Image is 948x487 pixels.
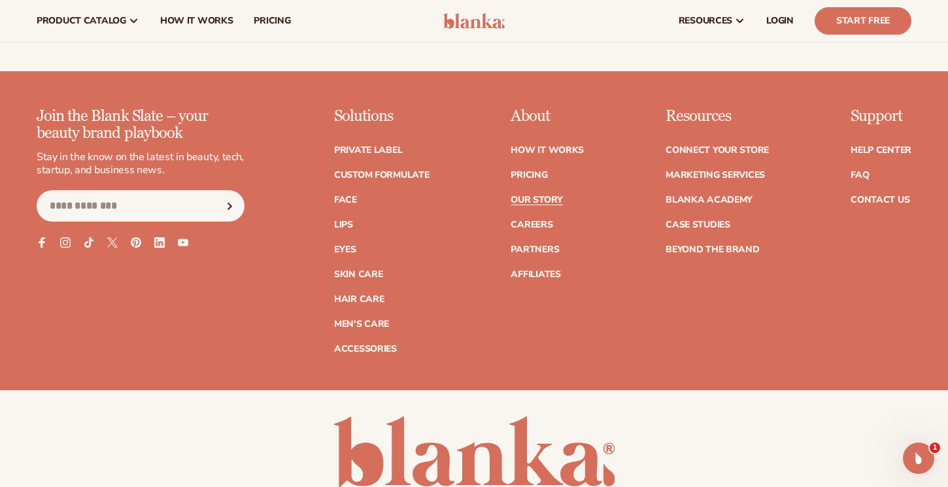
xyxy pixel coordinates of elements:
[666,195,753,205] a: Blanka Academy
[666,171,765,180] a: Marketing services
[334,270,382,279] a: Skin Care
[666,245,760,254] a: Beyond the brand
[851,171,869,180] a: FAQ
[37,16,126,26] span: product catalog
[334,245,356,254] a: Eyes
[443,13,505,29] img: logo
[766,16,794,26] span: LOGIN
[903,443,934,474] iframe: Intercom live chat
[666,220,730,229] a: Case Studies
[334,146,402,155] a: Private label
[254,16,290,26] span: pricing
[334,320,389,329] a: Men's Care
[511,245,559,254] a: Partners
[334,108,430,125] p: Solutions
[37,150,245,178] p: Stay in the know on the latest in beauty, tech, startup, and business news.
[160,16,233,26] span: How It Works
[511,195,562,205] a: Our Story
[334,344,397,354] a: Accessories
[334,171,430,180] a: Custom formulate
[679,16,732,26] span: resources
[851,108,911,125] p: Support
[666,108,769,125] p: Resources
[511,146,584,155] a: How It Works
[815,7,911,35] a: Start Free
[851,195,909,205] a: Contact Us
[930,443,940,453] span: 1
[334,295,384,304] a: Hair Care
[334,220,353,229] a: Lips
[511,108,584,125] p: About
[334,195,357,205] a: Face
[215,190,244,222] button: Subscribe
[511,171,547,180] a: Pricing
[511,220,552,229] a: Careers
[666,146,769,155] a: Connect your store
[37,108,245,143] p: Join the Blank Slate – your beauty brand playbook
[851,146,911,155] a: Help Center
[511,270,560,279] a: Affiliates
